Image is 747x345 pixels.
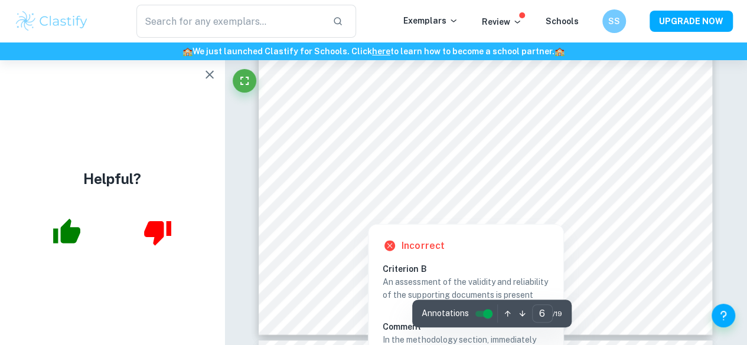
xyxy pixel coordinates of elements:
p: Exemplars [403,14,458,27]
h6: Incorrect [402,239,444,253]
img: Clastify logo [14,9,89,33]
h6: Comment [383,320,549,333]
h6: SS [608,15,621,28]
h4: Helpful? [83,168,141,189]
span: 🏫 [554,47,565,56]
h6: We just launched Clastify for Schools. Click to learn how to become a school partner. [2,45,745,58]
a: Schools [546,17,579,26]
span: Annotations [422,307,469,320]
p: An assessment of the validity and reliability of the supporting documents is present [383,275,549,301]
button: SS [602,9,626,33]
p: Review [482,15,522,28]
button: Help and Feedback [712,304,735,327]
input: Search for any exemplars... [136,5,323,38]
button: UPGRADE NOW [650,11,733,32]
span: 🏫 [182,47,193,56]
span: / 19 [553,308,562,319]
h6: Criterion B [383,262,559,275]
button: Fullscreen [233,69,256,93]
a: here [372,47,390,56]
